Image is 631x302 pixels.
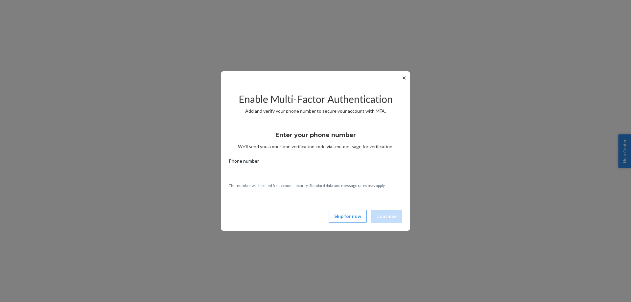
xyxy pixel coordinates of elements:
[401,74,408,82] button: ✕
[229,94,402,105] h2: Enable Multi-Factor Authentication
[229,108,402,114] p: Add and verify your phone number to secure your account with MFA.
[329,210,367,223] button: Skip for now
[275,131,356,139] h3: Enter your phone number
[229,183,402,188] p: This number will be used for account security. Standard data and message rates may apply.
[229,126,402,150] div: We’ll send you a one-time verification code via text message for verification.
[371,210,402,223] button: Continue
[229,158,259,167] span: Phone number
